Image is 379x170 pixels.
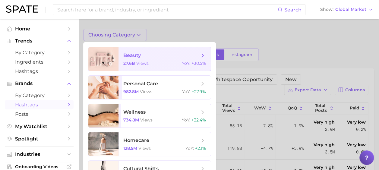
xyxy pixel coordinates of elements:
span: Trends [15,38,63,44]
span: Posts [15,111,63,117]
a: Posts [5,109,74,119]
span: +2.1% [195,146,206,151]
span: YoY : [185,146,194,151]
span: +27.9% [192,89,206,94]
input: Search here for a brand, industry, or ingredient [57,5,278,15]
img: SPATE [6,5,38,13]
span: views [140,89,152,94]
a: Hashtags [5,67,74,76]
span: 128.5m [123,146,137,151]
span: by Category [15,50,63,55]
span: My Watchlist [15,124,63,129]
span: Onboarding Videos [15,164,63,169]
span: 27.6b [123,61,135,66]
span: Home [15,26,63,32]
span: beauty [123,52,141,58]
span: Brands [15,81,63,86]
span: homecare [123,137,149,143]
button: ShowGlobal Market [319,6,374,14]
span: Hashtags [15,68,63,74]
a: My Watchlist [5,122,74,131]
span: wellness [123,109,146,115]
button: Trends [5,36,74,46]
span: Show [320,8,333,11]
span: Search [284,7,302,13]
span: by Category [15,93,63,98]
span: +32.4% [191,117,206,123]
span: 734.8m [123,117,139,123]
a: Ingredients [5,57,74,67]
a: Home [5,24,74,33]
a: by Category [5,48,74,57]
span: Ingredients [15,59,63,65]
a: Spotlight [5,134,74,143]
span: +30.5% [191,61,206,66]
a: by Category [5,91,74,100]
span: Global Market [335,8,366,11]
span: views [136,61,149,66]
button: Brands [5,79,74,88]
span: YoY : [182,89,191,94]
span: Spotlight [15,136,63,142]
span: Industries [15,152,63,157]
span: Hashtags [15,102,63,108]
span: 982.8m [123,89,139,94]
span: views [138,146,151,151]
span: YoY : [182,61,190,66]
span: personal care [123,81,158,87]
span: views [140,117,153,123]
a: Hashtags [5,100,74,109]
span: YoY : [182,117,190,123]
button: Industries [5,150,74,159]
